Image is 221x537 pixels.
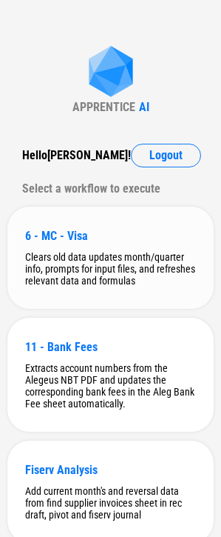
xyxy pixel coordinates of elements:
[25,362,196,410] div: Extracts account numbers from the Alegeus NBT PDF and updates the corresponding bank fees in the ...
[22,144,131,167] div: Hello [PERSON_NAME] !
[25,485,196,521] div: Add current month's and reversal data from find supplier invoices sheet in rec draft, pivot and f...
[25,463,196,477] div: Fiserv Analysis
[22,177,199,201] div: Select a workflow to execute
[25,229,196,243] div: 6 - MC - Visa
[25,251,196,287] div: Clears old data updates month/quarter info, prompts for input files, and refreshes relevant data ...
[149,150,183,161] span: Logout
[131,144,201,167] button: Logout
[25,340,196,354] div: 11 - Bank Fees
[72,100,135,114] div: APPRENTICE
[81,46,140,100] img: Apprentice AI
[139,100,149,114] div: AI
